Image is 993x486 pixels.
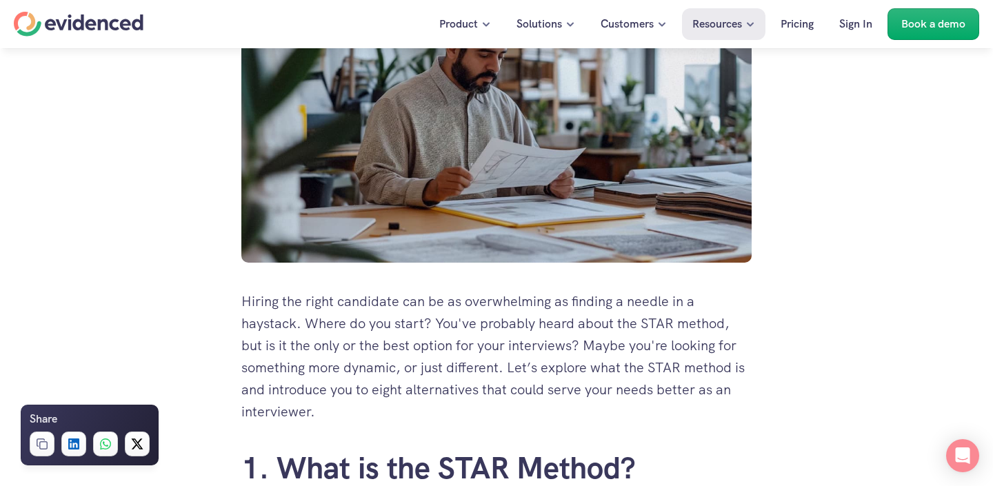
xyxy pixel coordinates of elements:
p: Hiring the right candidate can be as overwhelming as finding a needle in a haystack. Where do you... [241,290,752,423]
a: Sign In [829,8,883,40]
p: Resources [692,15,742,33]
a: Pricing [770,8,824,40]
p: Book a demo [901,15,965,33]
a: Home [14,12,143,37]
p: Pricing [781,15,814,33]
p: Customers [601,15,654,33]
p: Solutions [516,15,562,33]
h6: Share [30,410,57,428]
a: Book a demo [887,8,979,40]
p: Product [439,15,478,33]
p: Sign In [839,15,872,33]
div: Open Intercom Messenger [946,439,979,472]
